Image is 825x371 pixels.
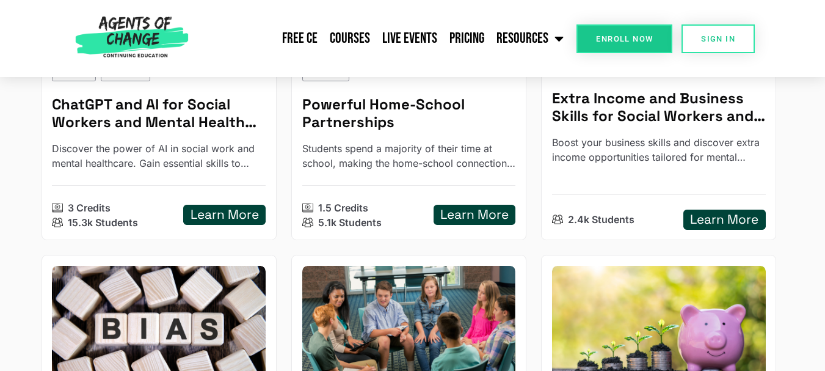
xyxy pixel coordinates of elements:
span: Enroll Now [596,35,653,43]
p: 1.5 Credits [318,200,368,215]
p: 3 Credits [68,200,111,215]
a: Resources [490,23,570,54]
h5: Learn More [690,212,758,227]
h5: Learn More [191,207,259,222]
p: 15.3k Students [68,215,138,230]
span: SIGN IN [701,35,735,43]
h5: Extra Income and Business Skills for Social Workers and Mental Health Professionals [552,90,766,125]
p: 5.1k Students [318,215,382,230]
p: 2.4k Students [568,212,634,227]
h5: ChatGPT and AI for Social Workers and Mental Health Professionals [52,96,266,131]
a: Free CE [276,23,324,54]
p: Boost your business skills and discover extra income opportunities tailored for mental health pro... [552,135,766,164]
h5: Learn More [440,207,509,222]
a: Pricing [443,23,490,54]
a: Courses [324,23,376,54]
a: SIGN IN [681,24,755,53]
nav: Menu [194,23,570,54]
p: Discover the power of AI in social work and mental healthcare. Gain essential skills to navigate ... [52,141,266,171]
p: Students spend a majority of their time at school, making the home-school connection a crucial fa... [302,141,516,171]
h5: Powerful Home-School Partnerships [302,96,516,131]
a: Enroll Now [576,24,672,53]
a: Live Events [376,23,443,54]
